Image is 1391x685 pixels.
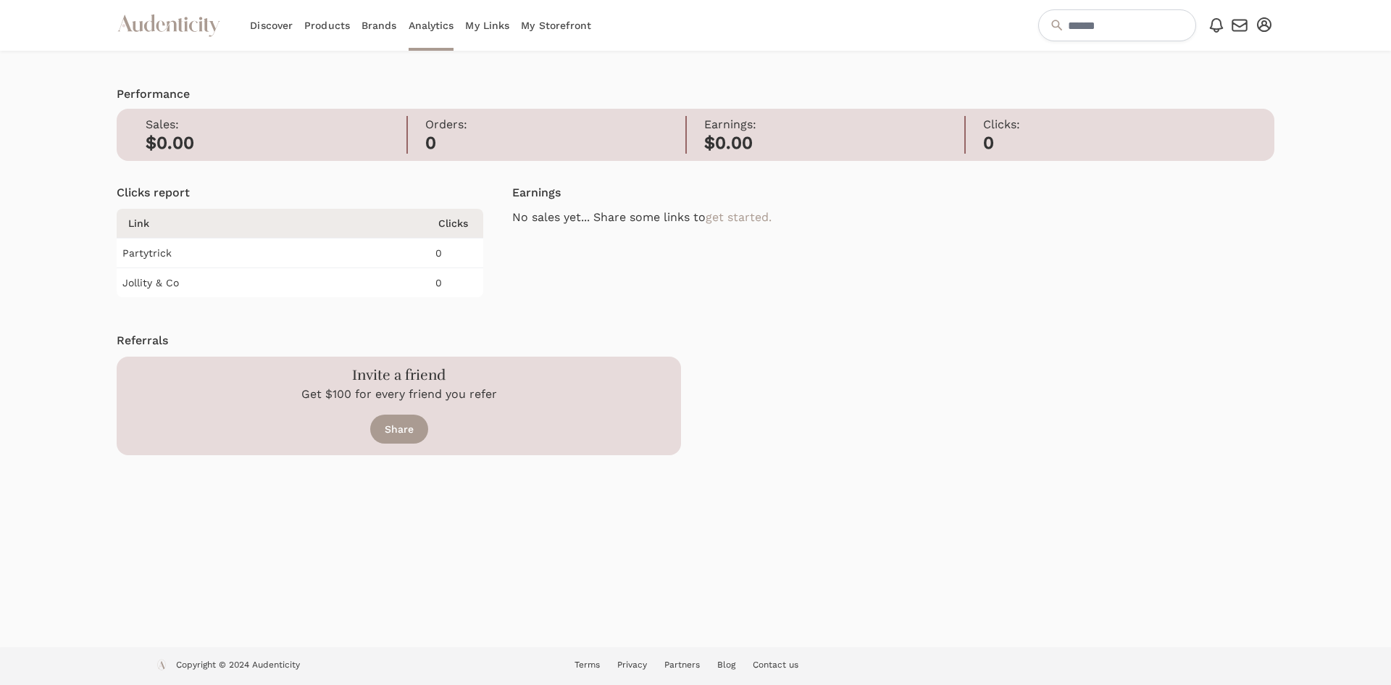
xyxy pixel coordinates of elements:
a: Partners [664,660,700,670]
p: Earnings: [704,116,964,133]
h2: $0.00 [704,133,964,154]
h2: 0 [983,133,1245,154]
a: Contact us [753,660,798,670]
h3: Invite a friend [352,365,446,386]
h4: Clicks report [117,184,483,202]
a: Terms [575,660,600,670]
a: get started. [706,210,772,224]
p: No sales yet... Share some links to [512,209,1274,226]
h4: Earnings [512,184,1274,202]
a: Privacy [617,660,647,670]
h2: $0.00 [146,133,406,154]
a: Share [370,415,428,444]
p: Get $100 for every friend you refer [301,386,497,403]
td: 0 [433,238,483,268]
p: Copyright © 2024 Audenticity [176,659,300,673]
td: 0 [433,268,483,298]
td: Partytrick [117,238,433,268]
p: Clicks: [983,116,1245,133]
p: Orders: [425,116,685,133]
p: Sales: [146,116,406,133]
span: translation missing: en.advocates.analytics.show.performance [117,87,190,101]
h2: 0 [425,133,685,154]
th: Clicks [433,209,483,238]
th: Link [117,209,433,238]
h4: Referrals [117,332,681,349]
td: Jollity & Co [117,268,433,298]
a: Blog [717,660,735,670]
